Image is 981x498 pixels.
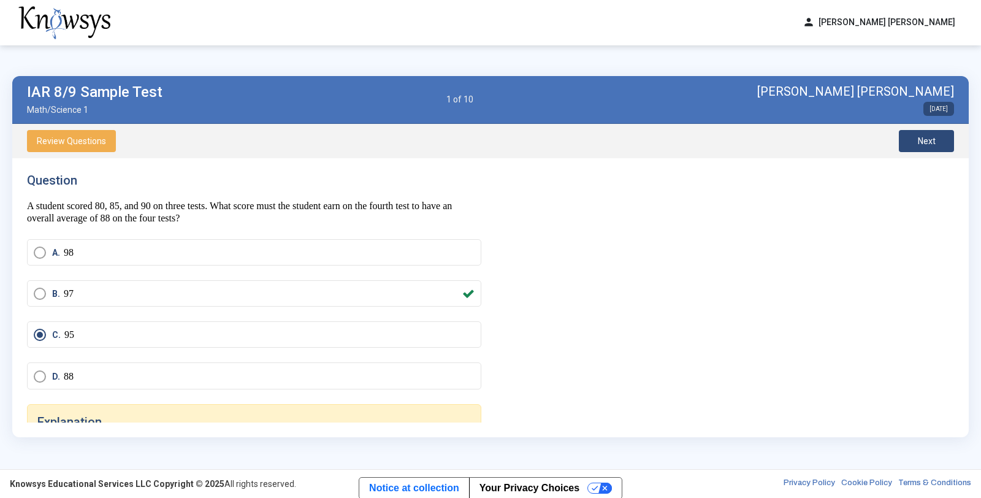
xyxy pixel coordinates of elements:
p: 88 [64,370,74,383]
p: A student scored 80, 85, and 90 on three tests. What score must the student earn on the fourth te... [27,200,481,224]
button: Next [899,130,954,152]
strong: Knowsys Educational Services LLC Copyright © 2025 [10,479,224,489]
span: Review Questions [37,136,106,146]
button: Review Questions [27,130,116,152]
p: 97 [64,288,74,300]
span: person [803,16,815,29]
span: Next [918,136,936,146]
a: Privacy Policy [784,478,835,490]
span: B. [52,288,64,300]
span: C. [52,329,64,341]
p: 98 [64,247,74,259]
span: D. [52,370,64,383]
button: person[PERSON_NAME] [PERSON_NAME] [795,12,963,33]
p: 95 [64,329,74,341]
label: [PERSON_NAME] [PERSON_NAME] [757,83,954,99]
label: IAR 8/9 Sample Test [27,84,162,100]
h4: Question [27,173,481,188]
span: A. [52,247,64,259]
img: knowsys-logo.png [18,6,110,39]
span: Math/Science 1 [27,105,162,115]
span: 1 of 10 [446,94,473,104]
div: All rights reserved. [10,478,296,490]
a: Terms & Conditions [898,478,971,490]
mat-radio-group: Select an option [27,239,481,404]
span: [DATE] [923,102,954,116]
a: Cookie Policy [841,478,892,490]
h4: Explanation [37,415,471,429]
